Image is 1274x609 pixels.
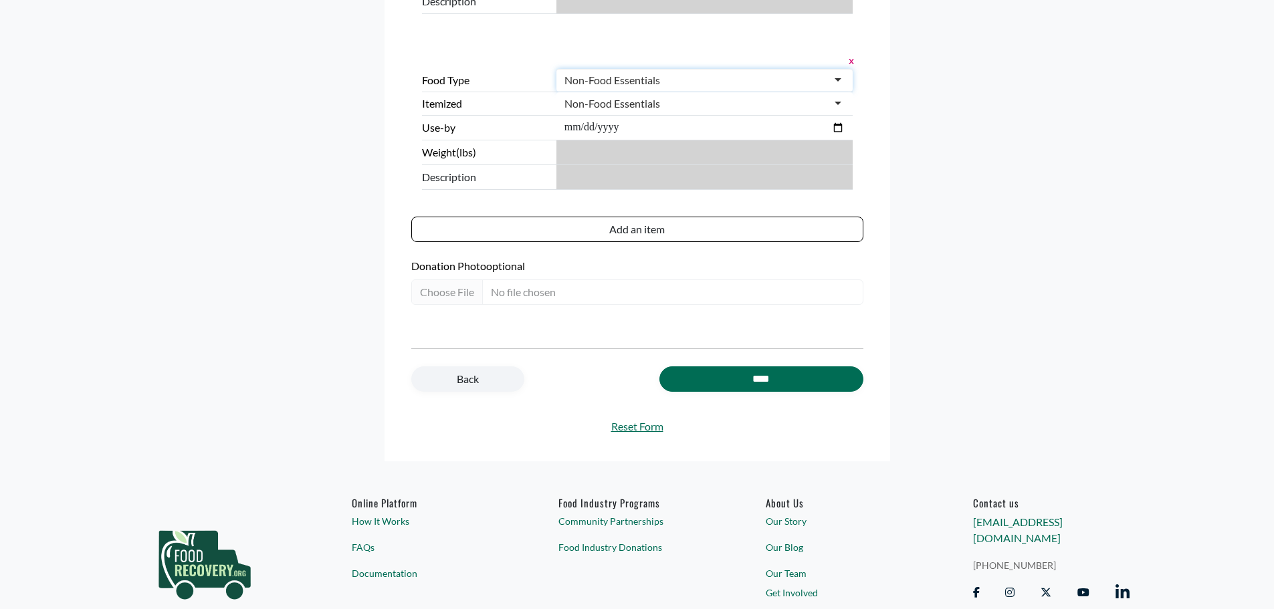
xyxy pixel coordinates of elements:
[422,144,551,160] label: Weight
[352,540,508,554] a: FAQs
[411,258,863,274] label: Donation Photo
[456,146,476,158] span: (lbs)
[411,418,863,435] a: Reset Form
[766,586,922,600] a: Get Involved
[352,497,508,509] h6: Online Platform
[422,96,551,112] label: Itemized
[564,74,660,87] div: Non-Food Essentials
[973,497,1130,509] h6: Contact us
[558,540,715,554] a: Food Industry Donations
[352,514,508,528] a: How It Works
[411,366,524,392] a: Back
[558,497,715,509] h6: Food Industry Programs
[973,558,1130,572] a: [PHONE_NUMBER]
[486,259,525,272] span: optional
[766,540,922,554] a: Our Blog
[766,497,922,509] a: About Us
[422,120,551,136] label: Use-by
[422,169,551,185] span: Description
[558,514,715,528] a: Community Partnerships
[766,566,922,580] a: Our Team
[352,566,508,580] a: Documentation
[845,51,853,69] button: x
[411,217,863,242] button: Add an item
[766,514,922,528] a: Our Story
[564,97,660,110] div: Non-Food Essentials
[973,515,1063,544] a: [EMAIL_ADDRESS][DOMAIN_NAME]
[422,72,551,88] label: Food Type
